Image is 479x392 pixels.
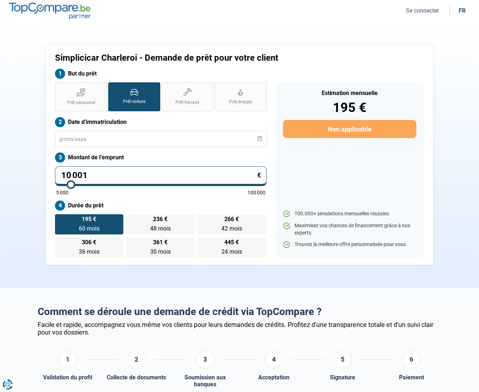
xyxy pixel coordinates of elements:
span: Prêt travaux [175,99,199,105]
span: Prêt personnel [67,100,95,106]
div: 4 [265,350,283,369]
label: Montant de l'emprunt [55,152,267,163]
span: 42 mois [221,225,242,232]
div: Paiement [399,374,424,381]
span: 266 € [224,216,239,222]
div: 1 [59,350,77,369]
span: Prêt énergie [229,99,252,105]
span: 306 € [82,240,96,245]
span: 5 000 [56,190,68,195]
div: Collecte de documents [107,374,166,381]
div: Estimation mensuelle [283,90,416,96]
span: 24 mois [221,248,242,255]
li: 100.000+ simulations mensuelles réussies [283,210,416,217]
div: 195 € [283,101,416,114]
span: 361 € [153,240,168,245]
div: 2 [127,350,145,369]
div: Signature [330,374,355,381]
label: Durée du prêt [55,201,267,211]
div: Soumission aux banques [175,374,235,388]
div: Validation du profil [43,374,92,381]
img: TopCompare.be [9,3,90,19]
label: Date d'immatriculation [55,117,267,127]
span: € [257,172,261,178]
span: Prêt voiture [123,99,145,105]
h2: Comment se déroule une demande de crédit via TopCompare ? [38,306,441,318]
div: fr [459,7,466,14]
span: 445 € [224,240,239,245]
span: 60 mois [79,225,99,232]
div: 6 [402,350,420,369]
span: 48 mois [150,225,171,232]
div: Facile et rapide, accompagnez vous même vos clients pour leurs demandes de crédits. Profitez d'un... [38,321,441,336]
span: 36 mois [79,248,99,255]
li: Maximisez vos chances de financement grâce à nos experts [283,222,416,236]
span: 100 000 [247,190,266,195]
span: 195 € [82,216,96,222]
input: jj/mm/aaaa [55,131,267,147]
button: Non applicable [283,120,416,138]
button: Se connecter [404,7,441,14]
div: Acceptation [258,374,289,381]
h1: Simplicicar Charleroi - Demande de prêt pour votre client [55,53,330,63]
span: 30 mois [150,248,171,255]
div: 3 [196,350,214,369]
label: But du prêt [55,69,267,79]
div: 5 [334,350,352,369]
span: 236 € [153,216,168,222]
li: Trouvez la meilleure offre personnalisée pour vous [283,241,416,248]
